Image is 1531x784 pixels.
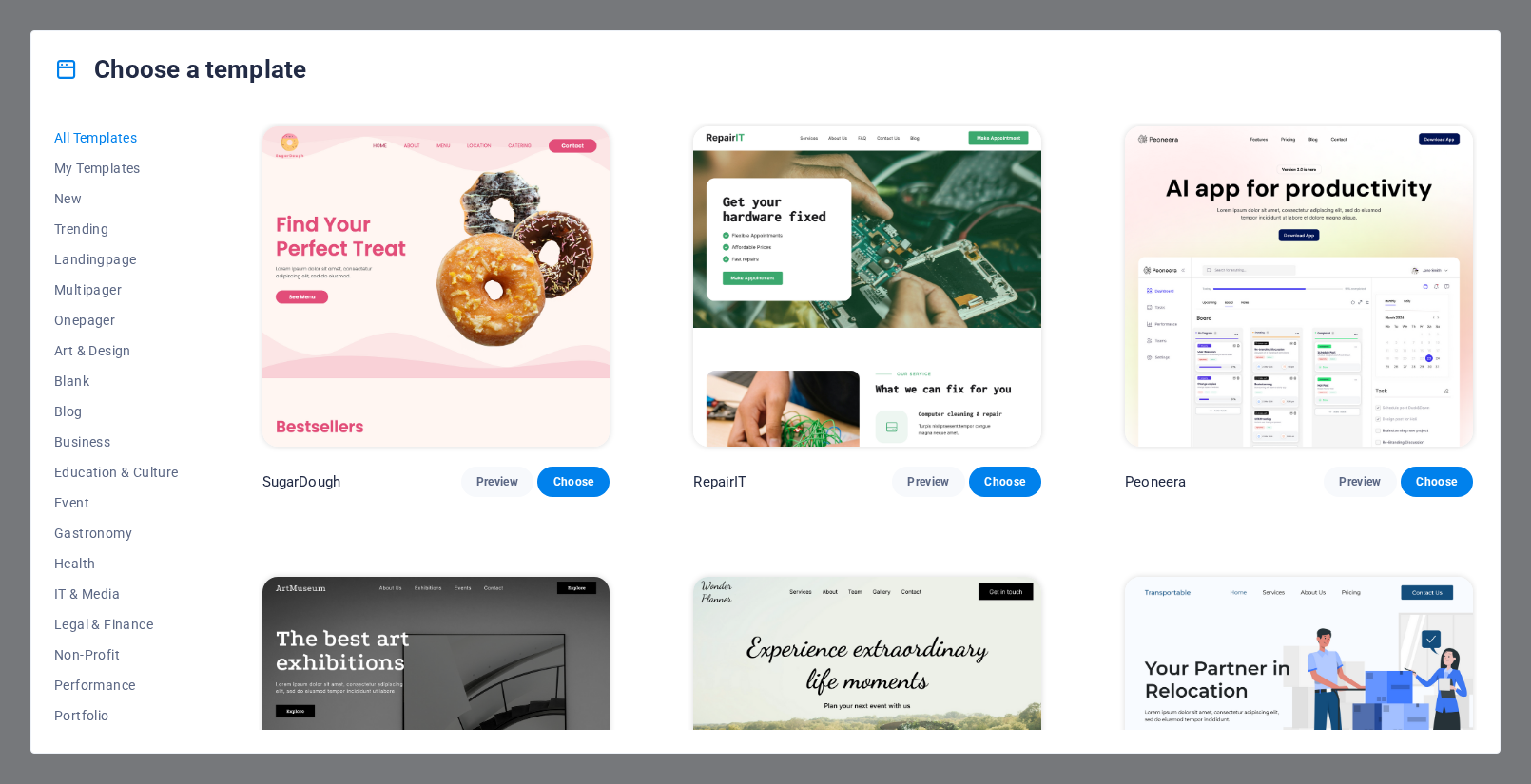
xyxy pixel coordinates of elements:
[1125,472,1186,491] p: Peoneera
[54,214,179,244] button: Trending
[969,467,1041,497] button: Choose
[1125,126,1473,447] img: Peoneera
[461,467,533,497] button: Preview
[693,472,746,491] p: RepairIT
[54,465,179,480] span: Education & Culture
[54,123,179,153] button: All Templates
[1339,474,1381,489] span: Preview
[1324,467,1396,497] button: Preview
[54,640,179,670] button: Non-Profit
[54,313,179,328] span: Onepager
[892,467,964,497] button: Preview
[476,474,518,489] span: Preview
[54,708,179,723] span: Portfolio
[54,161,179,176] span: My Templates
[54,609,179,640] button: Legal & Finance
[54,275,179,305] button: Multipager
[54,191,179,206] span: New
[537,467,610,497] button: Choose
[54,183,179,214] button: New
[54,373,179,389] span: Blank
[54,404,179,419] span: Blog
[984,474,1026,489] span: Choose
[54,396,179,427] button: Blog
[907,474,949,489] span: Preview
[54,457,179,488] button: Education & Culture
[54,130,179,145] span: All Templates
[54,244,179,275] button: Landingpage
[54,282,179,297] span: Multipager
[54,335,179,366] button: Art & Design
[54,54,306,85] h4: Choose a template
[54,434,179,449] span: Business
[54,366,179,396] button: Blank
[54,647,179,662] span: Non-Profit
[54,617,179,632] span: Legal & Finance
[54,579,179,609] button: IT & Media
[54,427,179,457] button: Business
[552,474,594,489] span: Choose
[54,495,179,510] span: Event
[54,548,179,579] button: Health
[54,252,179,267] span: Landingpage
[54,305,179,335] button: Onepager
[693,126,1041,447] img: RepairIT
[54,526,179,541] span: Gastronomy
[54,700,179,731] button: Portfolio
[54,518,179,548] button: Gastronomy
[54,488,179,518] button: Event
[54,556,179,571] span: Health
[1401,467,1473,497] button: Choose
[54,586,179,602] span: IT & Media
[54,670,179,700] button: Performance
[262,472,340,491] p: SugarDough
[54,153,179,183] button: My Templates
[54,343,179,358] span: Art & Design
[54,221,179,237] span: Trending
[54,678,179,693] span: Performance
[1416,474,1458,489] span: Choose
[262,126,610,447] img: SugarDough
